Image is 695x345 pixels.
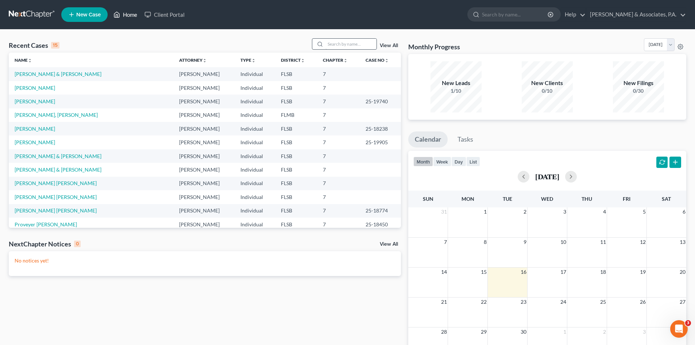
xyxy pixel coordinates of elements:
td: 7 [317,95,360,108]
td: [PERSON_NAME] [173,149,235,163]
span: 4 [602,207,607,216]
span: Fri [623,196,630,202]
td: Individual [235,81,275,95]
span: Mon [462,196,474,202]
span: 20 [679,268,686,276]
a: Client Portal [141,8,188,21]
td: Individual [235,67,275,81]
td: 25-18450 [360,218,401,231]
td: FLSB [275,204,317,218]
span: 26 [639,298,646,306]
span: 14 [440,268,448,276]
span: 23 [520,298,527,306]
td: Individual [235,108,275,122]
td: FLSB [275,163,317,176]
a: [PERSON_NAME] & [PERSON_NAME] [15,71,101,77]
div: 0 [74,241,81,247]
span: 1 [483,207,487,216]
td: [PERSON_NAME] [173,67,235,81]
a: Calendar [408,131,448,147]
div: 1/10 [430,87,482,95]
a: [PERSON_NAME] [PERSON_NAME] [15,207,97,214]
span: 10 [560,238,567,246]
td: [PERSON_NAME] [173,218,235,231]
a: [PERSON_NAME] [15,85,55,91]
h2: [DATE] [535,173,559,180]
span: Thu [582,196,592,202]
h3: Monthly Progress [408,42,460,51]
a: Typeunfold_more [240,57,256,63]
i: unfold_more [301,58,305,63]
button: week [433,157,451,166]
i: unfold_more [385,58,389,63]
td: 7 [317,67,360,81]
span: 2 [523,207,527,216]
span: 30 [520,327,527,336]
td: 7 [317,190,360,204]
td: Individual [235,122,275,135]
a: Case Nounfold_more [366,57,389,63]
i: unfold_more [28,58,32,63]
a: [PERSON_NAME] & [PERSON_NAME] [15,166,101,173]
span: 11 [599,238,607,246]
span: 28 [440,327,448,336]
a: [PERSON_NAME] [PERSON_NAME] [15,180,97,186]
button: list [466,157,480,166]
td: [PERSON_NAME] [173,190,235,204]
a: [PERSON_NAME] [15,98,55,104]
a: [PERSON_NAME], [PERSON_NAME] [15,112,98,118]
div: New Leads [430,79,482,87]
span: 31 [440,207,448,216]
a: Help [561,8,586,21]
input: Search by name... [482,8,549,21]
span: 27 [679,298,686,306]
span: 16 [520,268,527,276]
td: FLSB [275,67,317,81]
td: Individual [235,177,275,190]
div: Recent Cases [9,41,59,50]
a: [PERSON_NAME] [15,139,55,145]
a: [PERSON_NAME] [PERSON_NAME] [15,194,97,200]
span: 13 [679,238,686,246]
div: 0/10 [522,87,573,95]
div: 0/30 [613,87,664,95]
span: Tue [503,196,512,202]
a: Proveyer [PERSON_NAME] [15,221,77,227]
span: Sun [423,196,433,202]
span: New Case [76,12,101,18]
td: 25-19740 [360,95,401,108]
span: 29 [480,327,487,336]
td: FLSB [275,135,317,149]
td: FLSB [275,95,317,108]
span: 17 [560,268,567,276]
td: FLSB [275,122,317,135]
i: unfold_more [251,58,256,63]
span: 18 [599,268,607,276]
a: View All [380,43,398,48]
td: 7 [317,108,360,122]
iframe: Intercom live chat [670,320,688,338]
a: Home [110,8,141,21]
a: Chapterunfold_more [323,57,348,63]
button: day [451,157,466,166]
span: 15 [480,268,487,276]
a: Districtunfold_more [281,57,305,63]
span: 21 [440,298,448,306]
td: 7 [317,149,360,163]
span: Sat [662,196,671,202]
td: [PERSON_NAME] [173,108,235,122]
td: FLMB [275,108,317,122]
td: FLSB [275,177,317,190]
td: 7 [317,204,360,218]
a: View All [380,242,398,247]
td: [PERSON_NAME] [173,177,235,190]
a: Nameunfold_more [15,57,32,63]
a: Tasks [451,131,480,147]
span: 3 [563,207,567,216]
i: unfold_more [343,58,348,63]
div: New Clients [522,79,573,87]
td: 7 [317,177,360,190]
a: [PERSON_NAME] & [PERSON_NAME] [15,153,101,159]
input: Search by name... [325,39,377,49]
a: [PERSON_NAME] [15,126,55,132]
